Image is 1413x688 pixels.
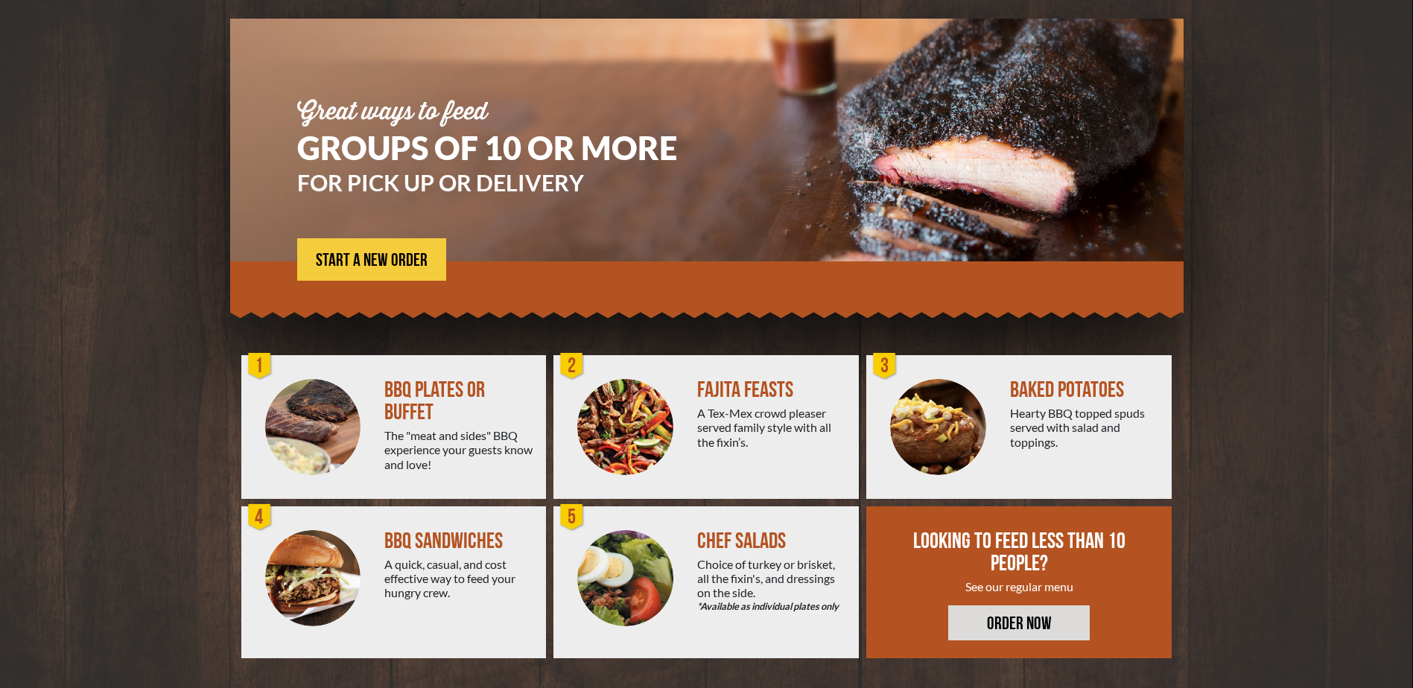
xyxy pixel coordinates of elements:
[384,379,534,424] div: BBQ PLATES OR BUFFET
[577,530,673,626] img: Salad-Circle.png
[297,238,446,281] a: START A NEW ORDER
[557,351,587,381] div: 2
[245,503,275,532] div: 4
[890,379,986,475] img: PEJ-Baked-Potato.png
[697,530,847,552] div: CHEF SALADS
[297,101,722,124] div: Great ways to feed
[911,579,1128,593] div: See our regular menu
[697,599,847,614] em: *Available as individual plates only
[297,132,722,164] h1: GROUPS OF 10 OR MORE
[384,428,534,471] div: The "meat and sides" BBQ experience your guests know and love!
[697,406,847,449] div: A Tex-Mex crowd pleaser served family style with all the fixin’s.
[557,503,587,532] div: 5
[384,530,534,552] div: BBQ SANDWICHES
[911,530,1128,575] div: LOOKING TO FEED LESS THAN 10 PEOPLE?
[697,557,847,614] div: Choice of turkey or brisket, all the fixin's, and dressings on the side.
[870,351,900,381] div: 3
[297,171,722,194] h3: FOR PICK UP OR DELIVERY
[384,557,534,600] div: A quick, casual, and cost effective way to feed your hungry crew.
[316,252,428,270] span: START A NEW ORDER
[265,379,361,475] img: PEJ-BBQ-Buffet.png
[948,605,1090,640] a: ORDER NOW
[1010,379,1160,401] div: BAKED POTATOES
[1010,406,1160,449] div: Hearty BBQ topped spuds served with salad and toppings.
[577,379,673,475] img: PEJ-Fajitas.png
[265,530,361,626] img: PEJ-BBQ-Sandwich.png
[697,379,847,401] div: FAJITA FEASTS
[245,351,275,381] div: 1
